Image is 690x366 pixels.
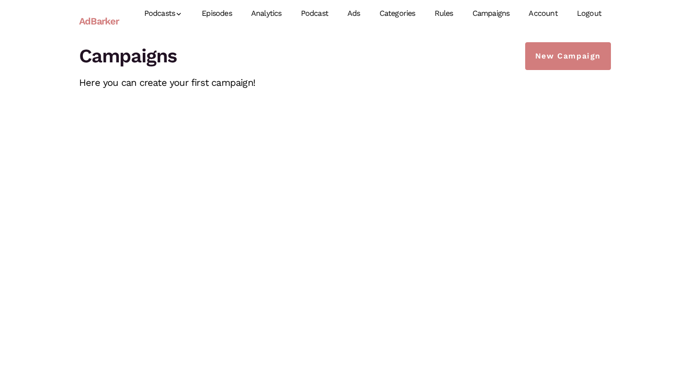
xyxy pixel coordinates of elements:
div: Here you can create your first campaign! [72,42,618,126]
h1: Campaigns [79,42,611,70]
a: AdBarker [79,10,119,32]
a: New Campaign [525,42,611,70]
